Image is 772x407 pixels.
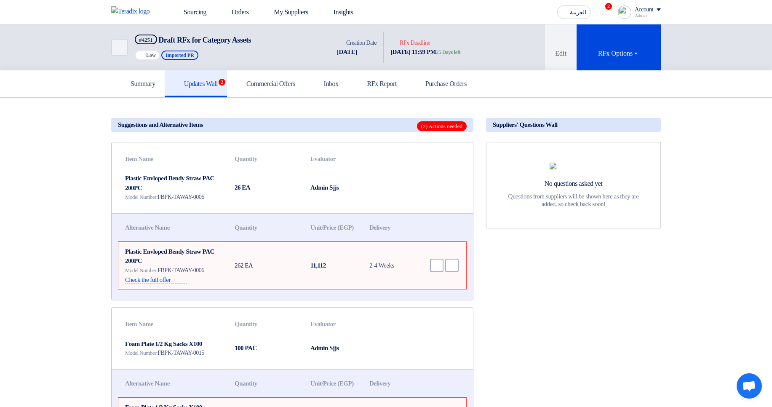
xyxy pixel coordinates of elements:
div: [DATE] 11:59 PM [390,47,460,57]
h5: Inbox [314,80,339,88]
img: profile_test.png [618,5,631,19]
a: Sourcing [165,3,213,21]
th: Evaluator [304,149,361,169]
div: Model Number: [125,348,221,357]
a: My Suppliers [256,3,315,21]
div: Creation Date [337,38,377,47]
td: 100 PAC [228,334,304,363]
td: Plastic Envloped Bendy Straw PAC 200PC [118,169,228,206]
span: FBPK-TAWAY-0006 [158,194,204,200]
a: Inbox [305,70,348,97]
h5: Commercial Offers [236,80,295,88]
h5: Updates Wall [174,80,218,88]
div: 25 Days left [436,48,460,56]
span: 11,112 [310,262,326,269]
button: Edit [545,24,577,70]
span: Low [146,52,156,58]
th: Item Name [118,149,228,169]
span: Plastic Envloped Bendy Straw PAC 200PC [125,248,214,265]
a: Insights [315,3,360,21]
span: 2 [219,79,225,86]
button: RFx Options [577,24,661,70]
th: Item Name [118,314,228,334]
th: Delivery [363,374,403,394]
div: #4251 [139,37,153,43]
span: العربية [570,10,586,16]
td: Admin Sjjs [304,334,361,363]
div: Model Number: [125,266,221,275]
span: 2-4 Weeks [369,262,394,269]
div: Admin [635,13,661,18]
img: empty_state_list.svg [550,163,597,169]
a: Updates Wall2 [165,70,227,97]
span: FBPK-TAWAY-0006 [158,267,204,273]
div: No questions asked yet [502,179,645,188]
a: Purchase Orders [406,70,476,97]
th: Delivery [363,218,403,238]
th: Unit/Price (EGP) [304,374,363,394]
span: (2) Actions needed [417,121,467,131]
a: Orders [213,3,256,21]
th: Evaluator [304,314,361,334]
span: FBPK-TAWAY-0015 [158,350,204,356]
td: 262 EA [228,242,304,289]
div: RFx Deadline [390,38,460,47]
th: Alternative Name [118,218,228,238]
span: Suggestions and Alternative Items [118,121,203,129]
td: Foam Plate 1/2 Kg Sacks X100 [118,334,228,363]
div: RFx Options [598,48,639,59]
th: Alternative Name [118,374,228,394]
td: 26 EA [228,169,304,206]
a: RFx Report [348,70,406,97]
h5: Purchase Orders [415,80,467,88]
h5: RFx Report [357,80,397,88]
img: Teradix logo [111,6,155,16]
th: Quantity [228,218,304,238]
span: Draft RFx for Category Assets [158,36,251,44]
button: العربية [557,5,591,19]
div: Model Number: [125,193,221,201]
span: 2 [605,3,612,10]
h5: Draft RFx for Category Assets [135,35,251,45]
h5: Summary [120,80,155,88]
div: Open chat [737,373,762,399]
div: Account [635,6,653,13]
span: Suppliers' Questions Wall [493,121,558,129]
th: Quantity [228,149,304,169]
th: Quantity [228,374,304,394]
span: Imported PR [161,51,198,60]
th: Unit/Price (EGP) [304,218,363,238]
a: Summary [111,70,165,97]
span: Check the full offer [125,276,187,284]
div: [DATE] [337,47,377,57]
td: Admin Sjjs [304,169,361,206]
a: Commercial Offers [227,70,305,97]
div: Questions from suppliers will be shown here as they are added, so check back soon! [502,193,645,208]
th: Quantity [228,314,304,334]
